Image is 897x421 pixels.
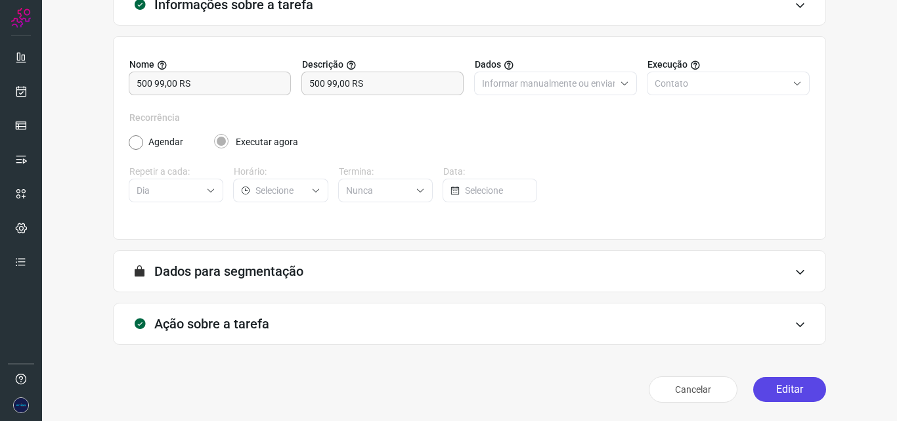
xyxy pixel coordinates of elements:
input: Digite o nome para a sua tarefa. [137,72,283,95]
span: Descrição [302,58,343,72]
label: Repetir a cada: [129,165,223,179]
input: Selecione o tipo de envio [655,72,787,95]
button: Editar [753,377,826,402]
label: Recorrência [129,111,810,125]
span: Execução [647,58,688,72]
h3: Dados para segmentação [154,263,303,279]
img: Logo [11,8,31,28]
input: Forneça uma breve descrição da sua tarefa. [309,72,456,95]
span: Dados [475,58,501,72]
label: Agendar [148,135,183,149]
input: Selecione [346,179,410,202]
label: Data: [443,165,537,179]
input: Selecione [137,179,201,202]
button: Cancelar [649,376,737,403]
h3: Ação sobre a tarefa [154,316,269,332]
input: Selecione [255,179,305,202]
label: Executar agora [236,135,298,149]
input: Selecione [465,179,529,202]
input: Selecione o tipo de envio [482,72,615,95]
img: ec3b18c95a01f9524ecc1107e33c14f6.png [13,397,29,413]
span: Nome [129,58,154,72]
label: Horário: [234,165,328,179]
label: Termina: [339,165,433,179]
